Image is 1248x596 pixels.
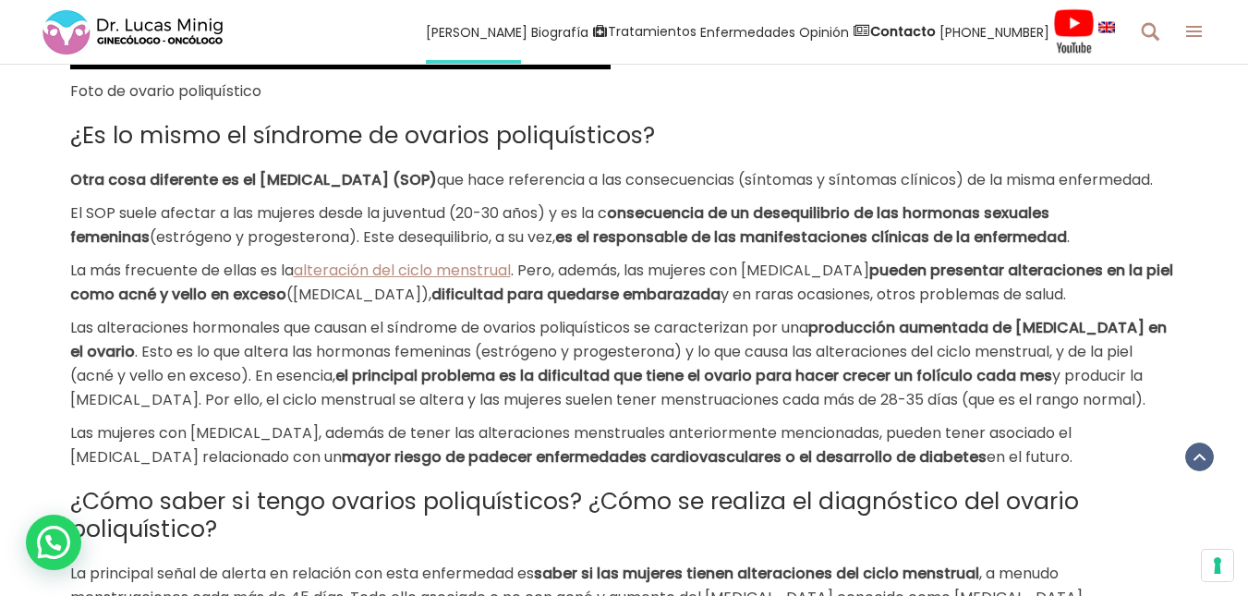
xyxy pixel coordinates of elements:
strong: Contacto [870,22,936,41]
span: La principal señal de alerta en relación con esta enfermedad es [70,563,534,584]
span: ([MEDICAL_DATA]), [286,284,431,305]
b: mayor riesgo de padecer enfermedades cardiovasculares o el desarrollo de diabetes [342,446,987,468]
b: saber si las mujeres tienen alteraciones del ciclo menstrual [534,563,979,584]
span: Biografía [531,21,588,43]
span: . Pero, además, las mujeres con [MEDICAL_DATA] [511,260,869,281]
span: La más frecuente de ellas es la [70,260,294,281]
span: Las mujeres con [MEDICAL_DATA], además de tener las alteraciones menstruales anteriormente mencio... [70,422,1072,468]
span: y en raras ocasiones, otros problemas de salud. [721,284,1066,305]
img: language english [1098,21,1115,32]
span: [PHONE_NUMBER] [939,21,1049,43]
span: Tratamientos [608,21,697,43]
b: dificultad para quedarse embarazada [431,284,721,305]
span: (estrógeno y progesterona). Este desequilibrio, a su vez, [150,226,555,248]
span: . Esto es lo que altera las hormonas femeninas (estrógeno y progesterona) y lo que causa las alte... [70,341,1133,386]
span: Enfermedades [700,21,795,43]
span: [PERSON_NAME] [426,21,527,43]
b: el principal problema es la dificultad que tiene el ovario para hacer crecer un folículo cada mes [335,365,1052,386]
p: Foto de ovario poliquístico [70,79,611,103]
button: Sus preferencias de consentimiento para tecnologías de seguimiento [1202,550,1233,581]
b: es el responsable de las manifestaciones clínicas de la enfermedad [555,226,1067,248]
img: Videos Youtube Ginecología [1053,8,1095,55]
span: en el futuro. [987,446,1072,468]
b: Otra cosa diferente es el [MEDICAL_DATA] (SOP) [70,169,437,190]
span: ¿Es lo mismo el síndrome de ovarios poliquísticos? [70,119,655,152]
span: El SOP suele afectar a las mujeres desde la juventud (20-30 años) y es la c [70,202,607,224]
span: Opinión [799,21,849,43]
span: Las alteraciones hormonales que causan el síndrome de ovarios poliquísticos se caracterizan por una [70,317,808,338]
a: alteración del ciclo menstrual [294,260,511,281]
span: que hace referencia a las consecuencias (síntomas y síntomas clínicos) de la misma enfermedad. [437,169,1153,190]
span: ¿Cómo saber si tengo ovarios poliquísticos? ¿Cómo se realiza el diagnóstico del ovario poliquístico? [70,485,1079,545]
span: . [1067,226,1070,248]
